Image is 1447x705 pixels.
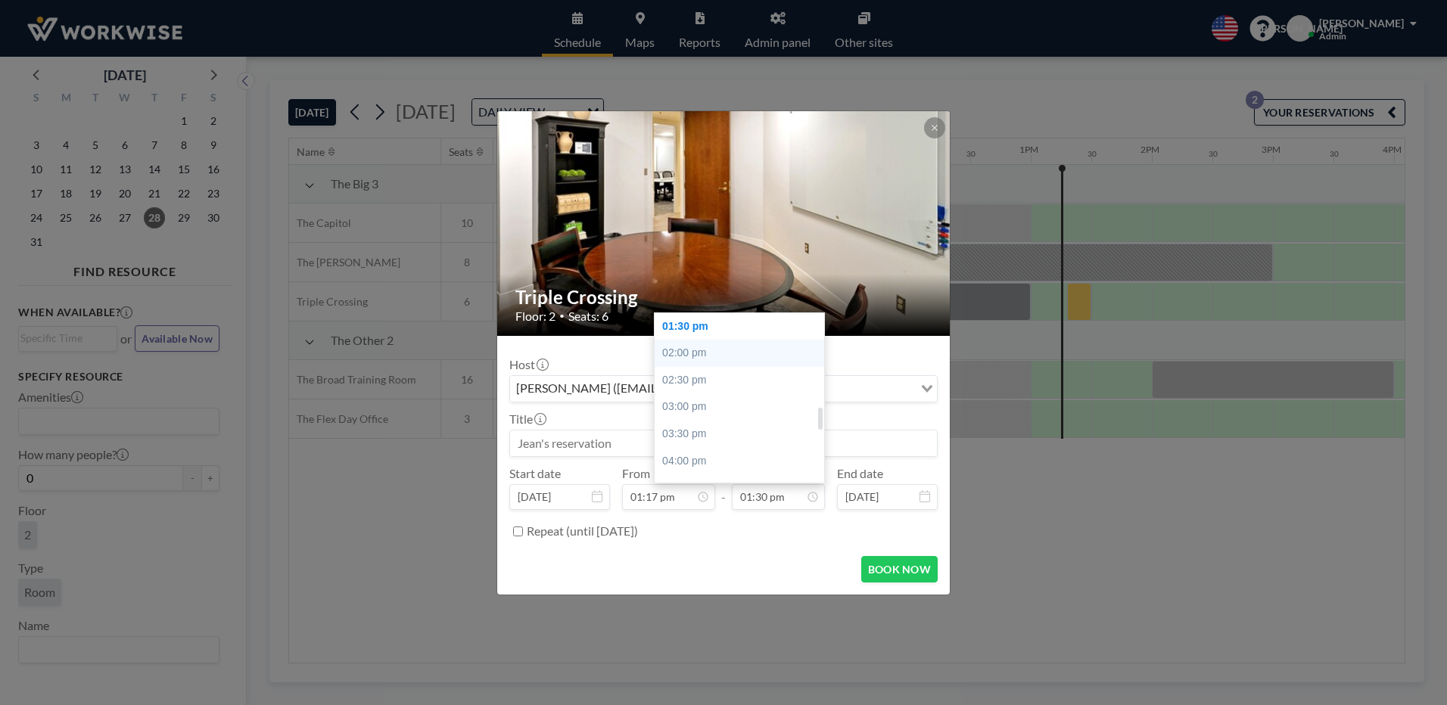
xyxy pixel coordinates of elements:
div: 04:00 pm [655,448,832,475]
span: Floor: 2 [515,309,555,324]
button: BOOK NOW [861,556,938,582]
div: 03:30 pm [655,421,832,448]
label: End date [837,466,883,481]
span: - [721,471,726,505]
input: Search for option [826,379,912,399]
label: From [622,466,650,481]
span: • [559,310,565,321]
label: Title [509,412,545,427]
img: 537.jpg [497,53,951,393]
div: Search for option [510,376,937,402]
label: Start date [509,466,561,481]
input: Jean's reservation [510,430,937,456]
div: 02:30 pm [655,367,832,394]
div: 03:00 pm [655,393,832,421]
div: 04:30 pm [655,474,832,502]
h2: Triple Crossing [515,286,933,309]
div: 02:00 pm [655,340,832,367]
label: Host [509,357,547,372]
label: Repeat (until [DATE]) [527,523,638,539]
div: 01:30 pm [655,313,832,340]
span: Seats: 6 [568,309,608,324]
span: [PERSON_NAME] ([EMAIL_ADDRESS][DOMAIN_NAME]) [513,379,824,399]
